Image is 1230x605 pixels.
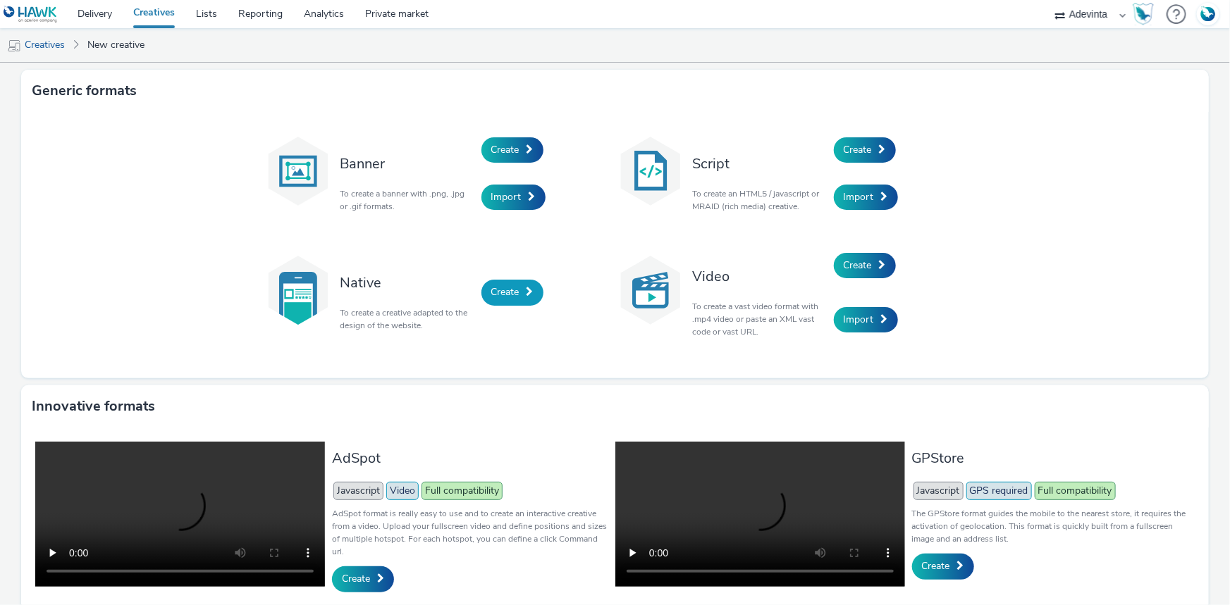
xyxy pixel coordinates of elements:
h3: Native [340,273,474,292]
img: banner.svg [263,136,333,206]
span: Create [491,285,519,299]
a: Import [481,185,546,210]
span: Import [844,313,874,326]
p: The GPStore format guides the mobile to the nearest store, it requires the activation of geolocat... [912,507,1188,545]
a: Create [481,280,543,305]
span: Create [844,143,872,156]
span: Create [491,143,519,156]
a: New creative [80,28,152,62]
p: To create a banner with .png, .jpg or .gif formats. [340,187,474,213]
h3: Video [693,267,827,286]
span: Create [922,559,950,573]
a: Hawk Academy [1133,3,1160,25]
h3: Generic formats [32,80,137,101]
img: mobile [7,39,21,53]
h3: Script [693,154,827,173]
span: Import [844,190,874,204]
img: video.svg [615,255,686,325]
a: Create [912,554,974,579]
a: Import [834,307,898,332]
img: undefined Logo [4,6,58,23]
span: Full compatibility [422,482,503,500]
h3: GPStore [912,449,1188,468]
img: native.svg [263,255,333,325]
span: Create [844,258,872,272]
a: Create [481,137,543,163]
img: code.svg [615,136,686,206]
span: Full compatibility [1035,482,1116,500]
a: Create [834,137,896,163]
a: Import [834,185,898,210]
span: Create [342,572,370,585]
a: Create [332,566,394,592]
span: Javascript [333,482,383,500]
span: Javascript [914,482,964,500]
img: Account FR [1198,4,1219,25]
p: To create a creative adapted to the design of the website. [340,306,474,332]
p: To create a vast video format with .mp4 video or paste an XML vast code or vast URL. [693,300,827,338]
span: Import [491,190,522,204]
h3: Innovative formats [32,396,155,417]
h3: Banner [340,154,474,173]
a: Create [834,253,896,278]
p: To create an HTML5 / javascript or MRAID (rich media) creative. [693,187,827,213]
img: Hawk Academy [1133,3,1154,25]
span: Video [386,482,419,500]
h3: AdSpot [332,449,608,468]
p: AdSpot format is really easy to use and to create an interactive creative from a video. Upload yo... [332,507,608,558]
span: GPS required [966,482,1032,500]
